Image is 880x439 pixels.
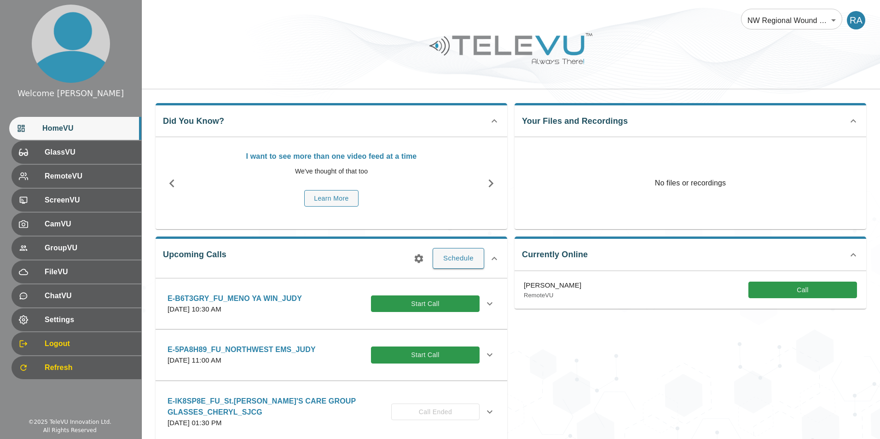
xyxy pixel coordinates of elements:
p: No files or recordings [515,137,866,229]
span: CamVU [45,219,134,230]
span: ChatVU [45,290,134,301]
div: E-B6T3GRY_FU_MENO YA WIN_JUDY[DATE] 10:30 AMStart Call [160,288,503,320]
span: GlassVU [45,147,134,158]
button: Start Call [371,347,480,364]
p: [DATE] 11:00 AM [168,355,316,366]
div: RA [847,11,865,29]
div: HomeVU [9,117,141,140]
div: Logout [12,332,141,355]
span: Refresh [45,362,134,373]
p: E-IK8SP8E_FU_St.[PERSON_NAME]'S CARE GROUP GLASSES_CHERYL_SJCG [168,396,391,418]
span: ScreenVU [45,195,134,206]
p: RemoteVU [524,291,581,300]
div: E-5PA8H89_FU_NORTHWEST EMS_JUDY[DATE] 11:00 AMStart Call [160,339,503,371]
img: Logo [428,29,594,68]
p: I want to see more than one video feed at a time [193,151,470,162]
div: RemoteVU [12,165,141,188]
button: Schedule [433,248,484,268]
div: E-IK8SP8E_FU_St.[PERSON_NAME]'S CARE GROUP GLASSES_CHERYL_SJCG[DATE] 01:30 PMCall Ended [160,390,503,434]
div: Refresh [12,356,141,379]
p: [DATE] 10:30 AM [168,304,302,315]
div: © 2025 TeleVU Innovation Ltd. [28,418,111,426]
p: We've thought of that too [193,167,470,176]
div: Welcome [PERSON_NAME] [17,87,124,99]
span: FileVU [45,266,134,277]
p: [DATE] 01:30 PM [168,418,391,428]
div: GlassVU [12,141,141,164]
span: Settings [45,314,134,325]
div: ScreenVU [12,189,141,212]
img: profile.png [32,5,110,83]
span: HomeVU [42,123,134,134]
div: NW Regional Wound Care [741,7,842,33]
div: All Rights Reserved [43,426,97,434]
button: Call [748,282,857,299]
span: RemoteVU [45,171,134,182]
div: GroupVU [12,237,141,260]
p: E-B6T3GRY_FU_MENO YA WIN_JUDY [168,293,302,304]
div: Settings [12,308,141,331]
p: E-5PA8H89_FU_NORTHWEST EMS_JUDY [168,344,316,355]
button: Start Call [371,295,480,312]
p: [PERSON_NAME] [524,280,581,291]
div: CamVU [12,213,141,236]
span: GroupVU [45,243,134,254]
div: FileVU [12,260,141,283]
div: ChatVU [12,284,141,307]
button: Learn More [304,190,359,207]
span: Logout [45,338,134,349]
